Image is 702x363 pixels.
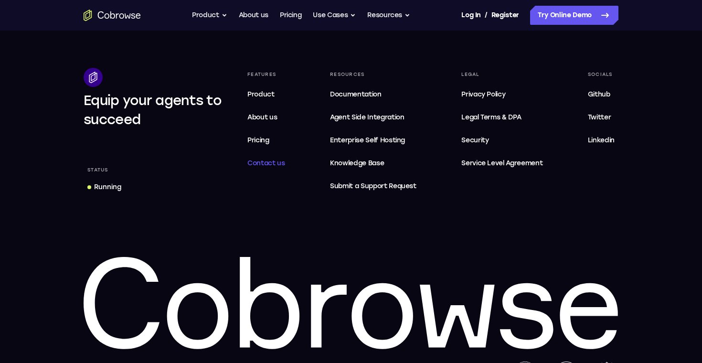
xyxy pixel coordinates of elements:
a: Go to the home page [84,10,141,21]
a: Register [491,6,519,25]
span: Knowledge Base [330,159,384,167]
span: Legal Terms & DPA [461,113,521,121]
a: Running [84,179,125,196]
a: Security [457,131,546,150]
a: Log In [461,6,480,25]
div: Features [244,68,289,81]
div: Status [84,163,112,177]
a: Enterprise Self Hosting [326,131,420,150]
span: About us [247,113,277,121]
a: Documentation [326,85,420,104]
a: Contact us [244,154,289,173]
a: About us [244,108,289,127]
span: Agent Side Integration [330,112,416,123]
a: Try Online Demo [530,6,618,25]
a: Knowledge Base [326,154,420,173]
span: Submit a Support Request [330,181,416,192]
span: Linkedin [588,136,615,144]
a: Pricing [280,6,302,25]
span: Enterprise Self Hosting [330,135,416,146]
a: Twitter [584,108,618,127]
a: Linkedin [584,131,618,150]
div: Running [94,182,121,192]
span: Github [588,90,610,98]
div: Socials [584,68,618,81]
span: Documentation [330,90,381,98]
button: Resources [367,6,410,25]
a: Github [584,85,618,104]
a: Product [244,85,289,104]
a: Agent Side Integration [326,108,420,127]
span: Service Level Agreement [461,158,542,169]
a: Pricing [244,131,289,150]
span: Contact us [247,159,285,167]
span: Twitter [588,113,611,121]
span: Pricing [247,136,269,144]
span: Product [247,90,275,98]
button: Use Cases [313,6,356,25]
span: / [485,10,488,21]
a: Legal Terms & DPA [457,108,546,127]
a: Service Level Agreement [457,154,546,173]
span: Privacy Policy [461,90,505,98]
span: Security [461,136,489,144]
span: Equip your agents to succeed [84,92,222,128]
a: About us [239,6,268,25]
a: Privacy Policy [457,85,546,104]
div: Legal [457,68,546,81]
button: Product [192,6,227,25]
div: Resources [326,68,420,81]
a: Submit a Support Request [326,177,420,196]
